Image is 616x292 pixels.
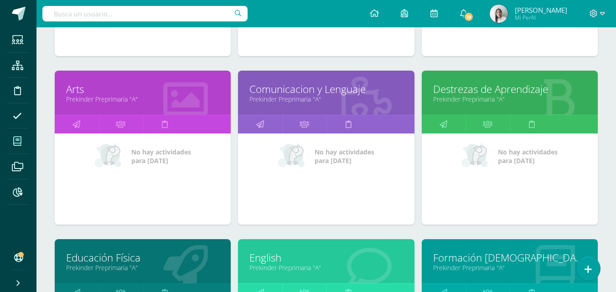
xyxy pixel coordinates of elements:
[249,95,403,103] a: Prekinder Preprimaria "A"
[249,82,403,96] a: Comunicacion y Lenguaje
[42,6,248,21] input: Busca un usuario...
[66,95,219,103] a: Prekinder Preprimaria "A"
[515,5,567,15] span: [PERSON_NAME]
[461,143,492,170] img: no_activities_small.png
[278,143,308,170] img: no_activities_small.png
[515,14,567,21] span: Mi Perfil
[66,251,219,265] a: Educación Física
[433,95,586,103] a: Prekinder Preprimaria "A"
[464,12,474,22] span: 19
[249,263,403,272] a: Prekinder Preprimaria "A"
[490,5,508,23] img: 41313f044ecd9476e881d3b5cd835107.png
[433,263,586,272] a: Prekinder Preprimaria "A"
[95,143,125,170] img: no_activities_small.png
[66,82,219,96] a: Arts
[498,148,558,165] span: No hay actividades para [DATE]
[433,251,586,265] a: Formación [DEMOGRAPHIC_DATA]
[249,251,403,265] a: English
[315,148,374,165] span: No hay actividades para [DATE]
[433,82,586,96] a: Destrezas de Aprendizaje
[66,263,219,272] a: Prekinder Preprimaria "A"
[131,148,191,165] span: No hay actividades para [DATE]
